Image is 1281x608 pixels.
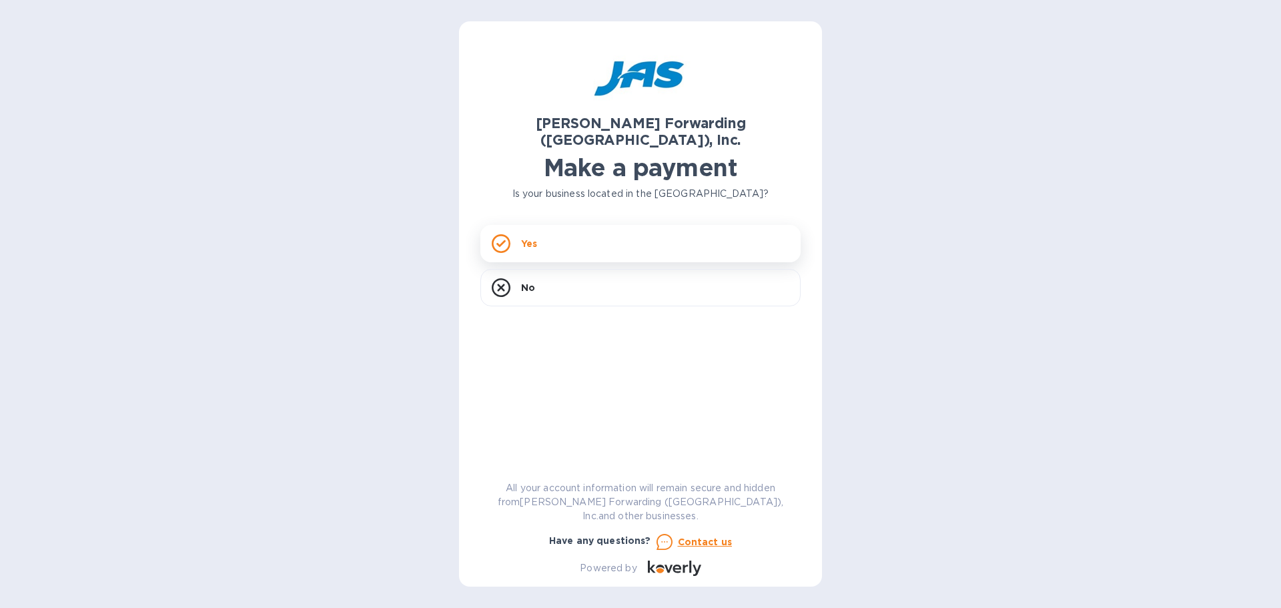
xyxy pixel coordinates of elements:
[580,561,636,575] p: Powered by
[536,115,746,148] b: [PERSON_NAME] Forwarding ([GEOGRAPHIC_DATA]), Inc.
[480,187,801,201] p: Is your business located in the [GEOGRAPHIC_DATA]?
[549,535,651,546] b: Have any questions?
[480,481,801,523] p: All your account information will remain secure and hidden from [PERSON_NAME] Forwarding ([GEOGRA...
[678,537,733,547] u: Contact us
[521,281,535,294] p: No
[480,154,801,182] h1: Make a payment
[521,237,537,250] p: Yes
